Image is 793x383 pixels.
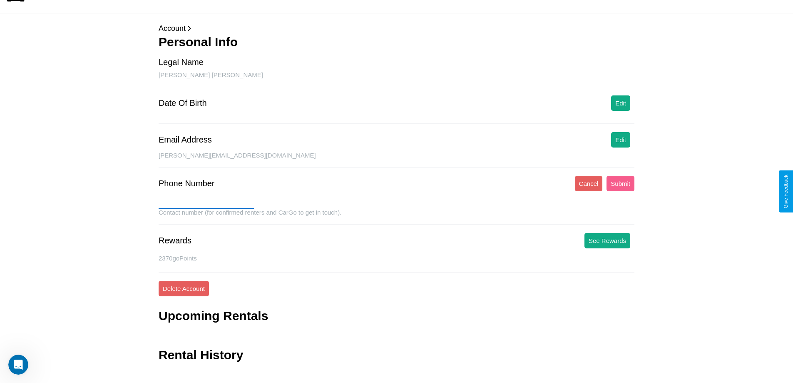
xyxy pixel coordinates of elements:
h3: Upcoming Rentals [159,309,268,323]
div: [PERSON_NAME] [PERSON_NAME] [159,71,634,87]
div: Contact number (for confirmed renters and CarGo to get in touch). [159,209,634,225]
div: Rewards [159,236,191,245]
p: 2370 goPoints [159,253,634,264]
div: Email Address [159,135,212,145]
button: Cancel [575,176,603,191]
div: [PERSON_NAME][EMAIL_ADDRESS][DOMAIN_NAME] [159,152,634,168]
div: Legal Name [159,58,204,67]
h3: Rental History [159,348,243,362]
button: See Rewards [584,233,630,248]
div: Phone Number [159,179,215,188]
button: Delete Account [159,281,209,296]
h3: Personal Info [159,35,634,49]
iframe: Intercom live chat [8,355,28,375]
button: Edit [611,95,630,111]
div: Date Of Birth [159,98,207,108]
p: Account [159,22,634,35]
div: Give Feedback [783,175,789,208]
button: Submit [607,176,634,191]
button: Edit [611,132,630,148]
